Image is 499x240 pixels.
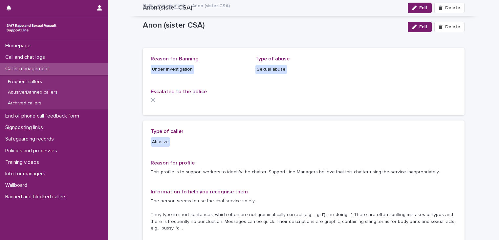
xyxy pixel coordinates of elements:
[3,194,72,200] p: Banned and blocked callers
[3,182,33,188] p: Wallboard
[5,21,58,34] img: rhQMoQhaT3yELyF149Cw
[434,22,465,32] button: Delete
[3,100,47,106] p: Archived callers
[192,2,230,9] p: Anon (sister CSA)
[151,65,194,74] div: Under investigation
[143,21,402,30] p: Anon (sister CSA)
[408,22,432,32] button: Edit
[419,25,427,29] span: Edit
[3,124,48,131] p: Signposting links
[151,89,207,94] span: Escalated to the police
[151,169,457,176] p: This profile is to support workers to identify the chatter. Support Line Managers believe that th...
[3,54,50,60] p: Call and chat logs
[151,160,195,165] span: Reason for profile
[151,56,199,61] span: Reason for Banning
[3,171,51,177] p: Info for managers
[151,137,170,147] div: Abusive
[445,25,460,29] span: Delete
[3,90,63,95] p: Abusive/Banned callers
[255,56,290,61] span: Type of abuse
[151,129,184,134] span: Type of caller
[143,1,185,9] a: Caller management
[151,198,457,232] p: The person seems to use the chat service solely. They type in short sentences, which often are no...
[3,43,36,49] p: Homepage
[3,148,62,154] p: Policies and processes
[3,159,44,165] p: Training videos
[3,79,47,85] p: Frequent callers
[3,136,59,142] p: Safeguarding records
[255,65,287,74] div: Sexual abuse
[3,113,84,119] p: End of phone call feedback form
[3,66,54,72] p: Caller management
[151,189,248,194] span: Information to help you recognise them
